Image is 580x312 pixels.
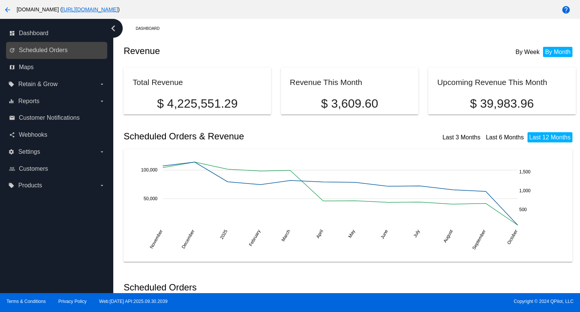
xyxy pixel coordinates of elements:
[144,196,158,201] text: 50,000
[9,44,105,56] a: update Scheduled Orders
[133,78,183,86] h2: Total Revenue
[8,81,14,87] i: local_offer
[9,30,15,36] i: dashboard
[18,81,57,88] span: Retain & Grow
[99,98,105,104] i: arrow_drop_down
[471,229,487,250] text: September
[99,81,105,87] i: arrow_drop_down
[380,229,389,240] text: June
[290,78,362,86] h2: Revenue This Month
[9,166,15,172] i: people_outline
[9,129,105,141] a: share Webhooks
[149,229,164,249] text: November
[18,182,42,189] span: Products
[9,112,105,124] a: email Customer Notifications
[123,46,350,56] h2: Revenue
[412,229,421,238] text: July
[136,23,166,34] a: Dashboard
[9,27,105,39] a: dashboard Dashboard
[296,299,574,304] span: Copyright © 2024 QPilot, LLC
[529,134,571,141] a: Last 12 Months
[281,229,292,242] text: March
[9,61,105,73] a: map Maps
[290,97,410,111] p: $ 3,609.60
[6,299,46,304] a: Terms & Conditions
[519,169,531,174] text: 1,500
[9,163,105,175] a: people_outline Customers
[181,229,196,249] text: December
[59,299,87,304] a: Privacy Policy
[315,229,324,239] text: April
[18,148,40,155] span: Settings
[8,149,14,155] i: settings
[347,229,356,239] text: May
[18,98,39,105] span: Reports
[99,149,105,155] i: arrow_drop_down
[123,282,350,293] h2: Scheduled Orders
[437,97,566,111] p: $ 39,983.96
[99,299,168,304] a: Web:[DATE] API:2025.09.30.2039
[19,131,47,138] span: Webhooks
[519,207,527,212] text: 500
[506,229,519,245] text: October
[543,47,572,57] li: By Month
[9,132,15,138] i: share
[437,78,547,86] h2: Upcoming Revenue This Month
[443,229,454,244] text: August
[141,167,158,173] text: 100,000
[519,188,531,193] text: 1,000
[9,115,15,121] i: email
[3,5,12,14] mat-icon: arrow_back
[19,165,48,172] span: Customers
[62,6,118,12] a: [URL][DOMAIN_NAME]
[17,6,120,12] span: [DOMAIN_NAME] ( )
[107,22,119,34] i: chevron_left
[19,30,48,37] span: Dashboard
[9,64,15,70] i: map
[99,182,105,188] i: arrow_drop_down
[248,229,262,247] text: February
[19,114,80,121] span: Customer Notifications
[133,97,262,111] p: $ 4,225,551.29
[514,47,541,57] li: By Week
[19,47,68,54] span: Scheduled Orders
[19,64,34,71] span: Maps
[486,134,524,141] a: Last 6 Months
[561,5,571,14] mat-icon: help
[123,131,350,142] h2: Scheduled Orders & Revenue
[219,229,229,240] text: 2025
[443,134,481,141] a: Last 3 Months
[8,182,14,188] i: local_offer
[9,47,15,53] i: update
[8,98,14,104] i: equalizer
